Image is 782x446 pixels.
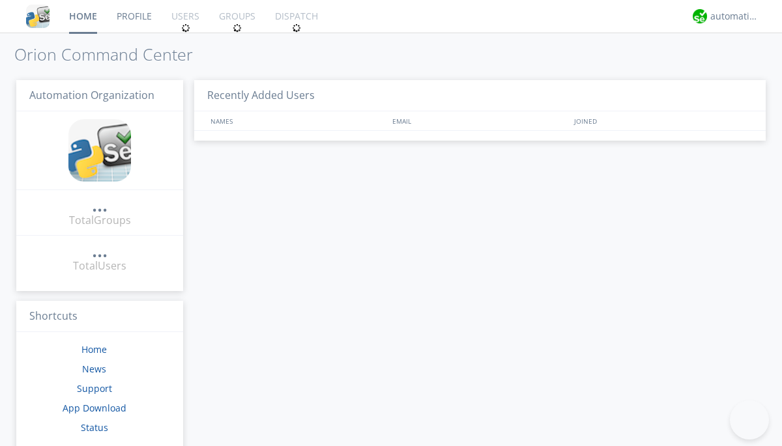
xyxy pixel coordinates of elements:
div: Total Users [73,258,126,273]
a: Support [77,382,112,395]
div: ... [92,198,108,211]
a: Status [81,421,108,434]
div: Total Groups [69,213,131,228]
img: cddb5a64eb264b2086981ab96f4c1ba7 [26,5,50,28]
img: spin.svg [181,23,190,33]
span: Automation Organization [29,88,154,102]
img: cddb5a64eb264b2086981ab96f4c1ba7 [68,119,131,182]
h3: Shortcuts [16,301,183,333]
a: Home [81,343,107,355]
div: NAMES [207,111,386,130]
a: ... [92,198,108,213]
div: ... [92,244,108,257]
img: d2d01cd9b4174d08988066c6d424eccd [693,9,707,23]
h3: Recently Added Users [194,80,766,112]
div: automation+atlas [710,10,759,23]
a: App Download [63,402,126,414]
div: JOINED [571,111,753,130]
a: ... [92,244,108,258]
img: spin.svg [233,23,242,33]
iframe: Toggle Customer Support [730,400,769,439]
img: spin.svg [292,23,301,33]
div: EMAIL [389,111,571,130]
a: News [82,363,106,375]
